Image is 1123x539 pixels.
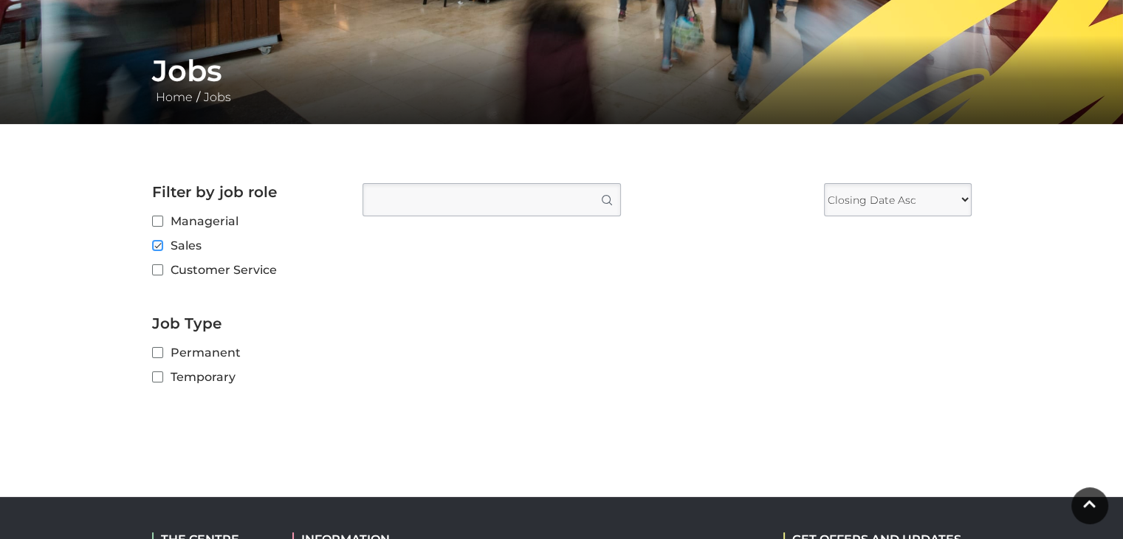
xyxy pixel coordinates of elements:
[152,236,340,255] label: Sales
[152,343,340,362] label: Permanent
[152,315,340,332] h2: Job Type
[141,53,983,106] div: /
[152,90,196,104] a: Home
[200,90,235,104] a: Jobs
[152,183,340,201] h2: Filter by job role
[152,53,972,89] h1: Jobs
[152,261,340,279] label: Customer Service
[152,368,340,386] label: Temporary
[152,212,340,230] label: Managerial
